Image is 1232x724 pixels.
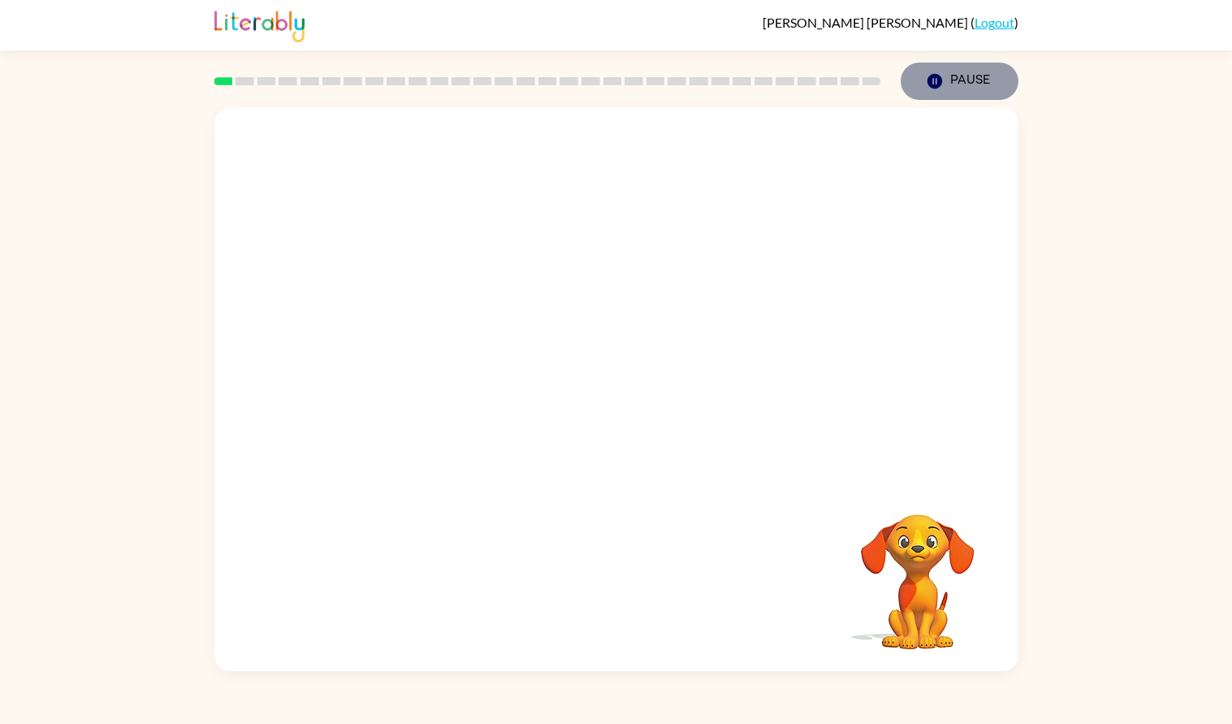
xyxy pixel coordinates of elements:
img: Literably [214,7,305,42]
video: Your browser must support playing .mp4 files to use Literably. Please try using another browser. [836,489,999,652]
div: ( ) [763,15,1018,30]
button: Pause [901,63,1018,100]
a: Logout [975,15,1014,30]
span: [PERSON_NAME] [PERSON_NAME] [763,15,970,30]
